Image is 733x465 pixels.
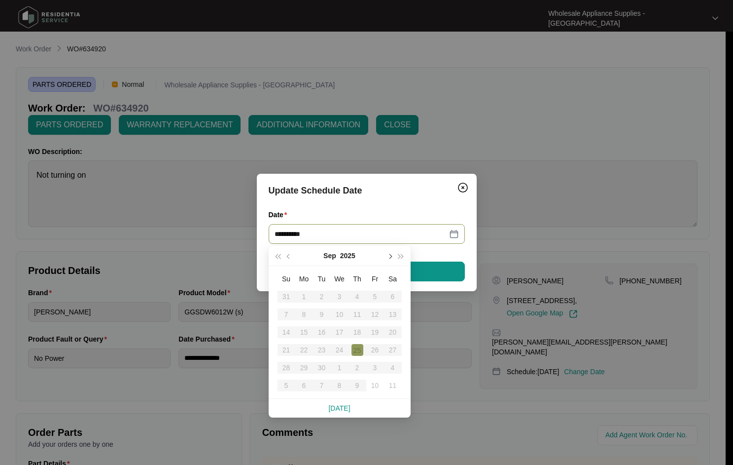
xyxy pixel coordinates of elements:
[295,270,313,288] th: Mo
[455,180,471,195] button: Close
[384,270,402,288] th: Sa
[278,270,295,288] th: Su
[328,404,350,412] a: [DATE]
[340,246,355,266] button: 2025
[313,270,331,288] th: Tu
[387,380,399,391] div: 11
[331,270,349,288] th: We
[457,182,469,194] img: closeCircle
[275,229,447,239] input: Date
[269,210,291,220] label: Date
[366,270,384,288] th: Fr
[369,380,381,391] div: 10
[349,270,366,288] th: Th
[269,184,465,197] div: Update Schedule Date
[323,246,336,266] button: Sep
[366,377,384,394] td: 2025-10-10
[384,377,402,394] td: 2025-10-11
